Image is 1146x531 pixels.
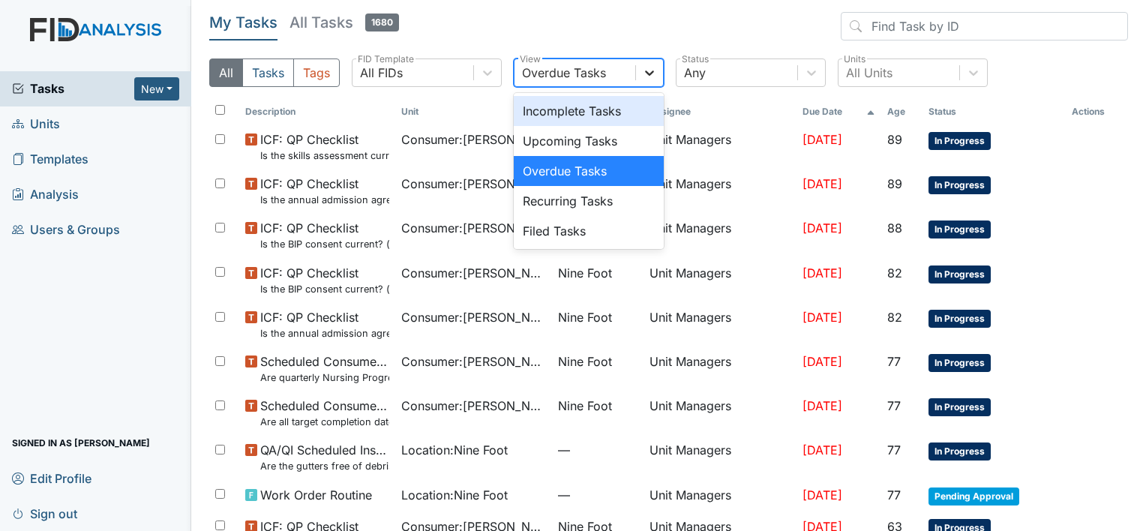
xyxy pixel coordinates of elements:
[846,64,892,82] div: All Units
[643,169,796,213] td: Unit Managers
[643,258,796,302] td: Unit Managers
[928,220,991,238] span: In Progress
[802,442,842,457] span: [DATE]
[401,486,508,504] span: Location : Nine Foot
[887,310,902,325] span: 82
[12,112,60,136] span: Units
[558,441,637,459] span: —
[558,486,637,504] span: —
[12,431,150,454] span: Signed in as [PERSON_NAME]
[887,398,901,413] span: 77
[928,132,991,150] span: In Progress
[395,99,551,124] th: Toggle SortBy
[802,398,842,413] span: [DATE]
[215,105,225,115] input: Toggle All Rows Selected
[260,397,389,429] span: Scheduled Consumer Chart Review Are all target completion dates current (not expired)?
[260,193,389,207] small: Is the annual admission agreement current? (document the date in the comment section)
[802,220,842,235] span: [DATE]
[928,176,991,194] span: In Progress
[260,486,372,504] span: Work Order Routine
[887,487,901,502] span: 77
[887,442,901,457] span: 77
[260,370,389,385] small: Are quarterly Nursing Progress Notes/Visual Assessments completed by the end of the month followi...
[260,308,389,340] span: ICF: QP Checklist Is the annual admission agreement current? (document the date in the comment se...
[134,77,179,100] button: New
[401,352,545,370] span: Consumer : [PERSON_NAME]
[401,397,545,415] span: Consumer : [PERSON_NAME]
[887,354,901,369] span: 77
[293,58,340,87] button: Tags
[514,156,664,186] div: Overdue Tasks
[289,12,399,33] h5: All Tasks
[881,99,923,124] th: Toggle SortBy
[558,352,612,370] span: Nine Foot
[928,487,1019,505] span: Pending Approval
[643,99,796,124] th: Assignee
[558,264,612,282] span: Nine Foot
[401,175,545,193] span: Consumer : [PERSON_NAME]
[1066,99,1128,124] th: Actions
[12,148,88,171] span: Templates
[802,354,842,369] span: [DATE]
[802,176,842,191] span: [DATE]
[209,58,340,87] div: Type filter
[887,176,902,191] span: 89
[558,397,612,415] span: Nine Foot
[928,442,991,460] span: In Progress
[260,148,389,163] small: Is the skills assessment current? (document the date in the comment section)
[401,264,545,282] span: Consumer : [PERSON_NAME]
[365,13,399,31] span: 1680
[887,132,902,147] span: 89
[643,346,796,391] td: Unit Managers
[260,415,389,429] small: Are all target completion dates current (not expired)?
[643,124,796,169] td: Unit Managers
[209,58,243,87] button: All
[260,441,389,473] span: QA/QI Scheduled Inspection Are the gutters free of debris?
[928,354,991,372] span: In Progress
[360,64,403,82] div: All FIDs
[401,219,545,237] span: Consumer : [PERSON_NAME]
[643,302,796,346] td: Unit Managers
[260,282,389,296] small: Is the BIP consent current? (document the date, BIP number in the comment section)
[841,12,1128,40] input: Find Task by ID
[260,130,389,163] span: ICF: QP Checklist Is the skills assessment current? (document the date in the comment section)
[802,265,842,280] span: [DATE]
[802,310,842,325] span: [DATE]
[928,265,991,283] span: In Progress
[514,216,664,246] div: Filed Tasks
[260,175,389,207] span: ICF: QP Checklist Is the annual admission agreement current? (document the date in the comment se...
[514,186,664,216] div: Recurring Tasks
[514,126,664,156] div: Upcoming Tasks
[12,183,79,206] span: Analysis
[558,308,612,326] span: Nine Foot
[928,310,991,328] span: In Progress
[401,308,545,326] span: Consumer : [PERSON_NAME]
[260,459,389,473] small: Are the gutters free of debris?
[514,96,664,126] div: Incomplete Tasks
[401,441,508,459] span: Location : Nine Foot
[887,220,902,235] span: 88
[928,398,991,416] span: In Progress
[260,352,389,385] span: Scheduled Consumer Chart Review Are quarterly Nursing Progress Notes/Visual Assessments completed...
[401,130,545,148] span: Consumer : [PERSON_NAME]
[643,480,796,511] td: Unit Managers
[643,435,796,479] td: Unit Managers
[260,264,389,296] span: ICF: QP Checklist Is the BIP consent current? (document the date, BIP number in the comment section)
[260,326,389,340] small: Is the annual admission agreement current? (document the date in the comment section)
[796,99,881,124] th: Toggle SortBy
[802,487,842,502] span: [DATE]
[12,502,77,525] span: Sign out
[643,391,796,435] td: Unit Managers
[242,58,294,87] button: Tasks
[12,218,120,241] span: Users & Groups
[802,132,842,147] span: [DATE]
[239,99,395,124] th: Toggle SortBy
[12,466,91,490] span: Edit Profile
[260,237,389,251] small: Is the BIP consent current? (document the date, BIP number in the comment section)
[522,64,606,82] div: Overdue Tasks
[643,213,796,257] td: Unit Managers
[887,265,902,280] span: 82
[260,219,389,251] span: ICF: QP Checklist Is the BIP consent current? (document the date, BIP number in the comment section)
[12,79,134,97] a: Tasks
